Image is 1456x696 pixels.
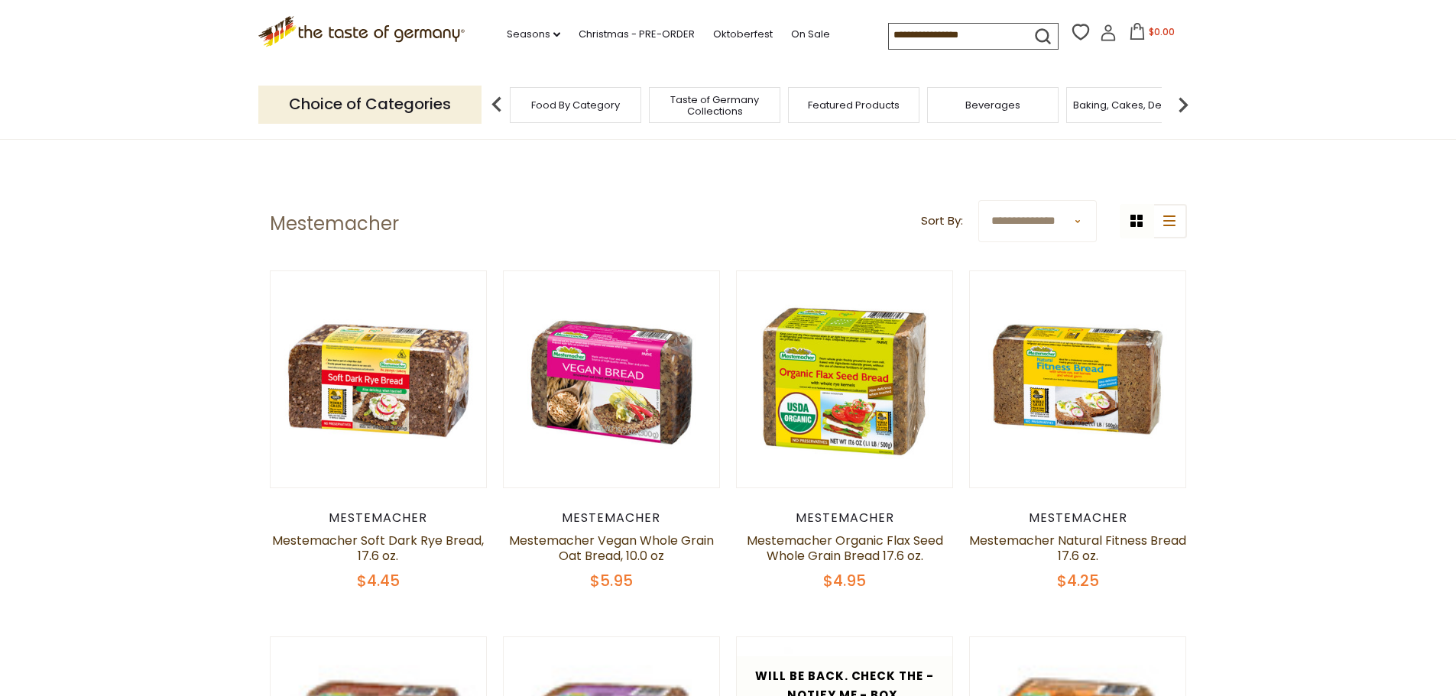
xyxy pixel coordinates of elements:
[1057,570,1099,591] span: $4.25
[531,99,620,111] a: Food By Category
[482,89,512,120] img: previous arrow
[823,570,866,591] span: $4.95
[736,510,954,526] div: Mestemacher
[270,212,399,235] h1: Mestemacher
[970,271,1186,487] img: Mestemacher Fitness Bread
[737,271,953,487] img: Mastemacher Organic Flax Seed
[713,26,773,43] a: Oktoberfest
[921,212,963,231] label: Sort By:
[504,271,720,487] img: Mestemacher Vegan Oat Bread
[1073,99,1192,111] a: Baking, Cakes, Desserts
[1168,89,1198,120] img: next arrow
[653,94,776,117] a: Taste of Germany Collections
[808,99,900,111] a: Featured Products
[270,510,488,526] div: Mestemacher
[747,532,943,565] a: Mestemacher Organic Flax Seed Whole Grain Bread 17.6 oz.
[509,532,714,565] a: Mestemacher Vegan Whole Grain Oat Bread, 10.0 oz
[503,510,721,526] div: Mestemacher
[590,570,633,591] span: $5.95
[1120,23,1185,46] button: $0.00
[272,532,484,565] a: Mestemacher Soft Dark Rye Bread, 17.6 oz.
[965,99,1020,111] a: Beverages
[1149,25,1175,38] span: $0.00
[791,26,830,43] a: On Sale
[357,570,400,591] span: $4.45
[507,26,560,43] a: Seasons
[579,26,695,43] a: Christmas - PRE-ORDER
[271,271,487,487] img: Mestemacher Soft Dark Rye Bread
[969,532,1186,565] a: Mestemacher Natural Fitness Bread 17.6 oz.
[258,86,482,123] p: Choice of Categories
[969,510,1187,526] div: Mestemacher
